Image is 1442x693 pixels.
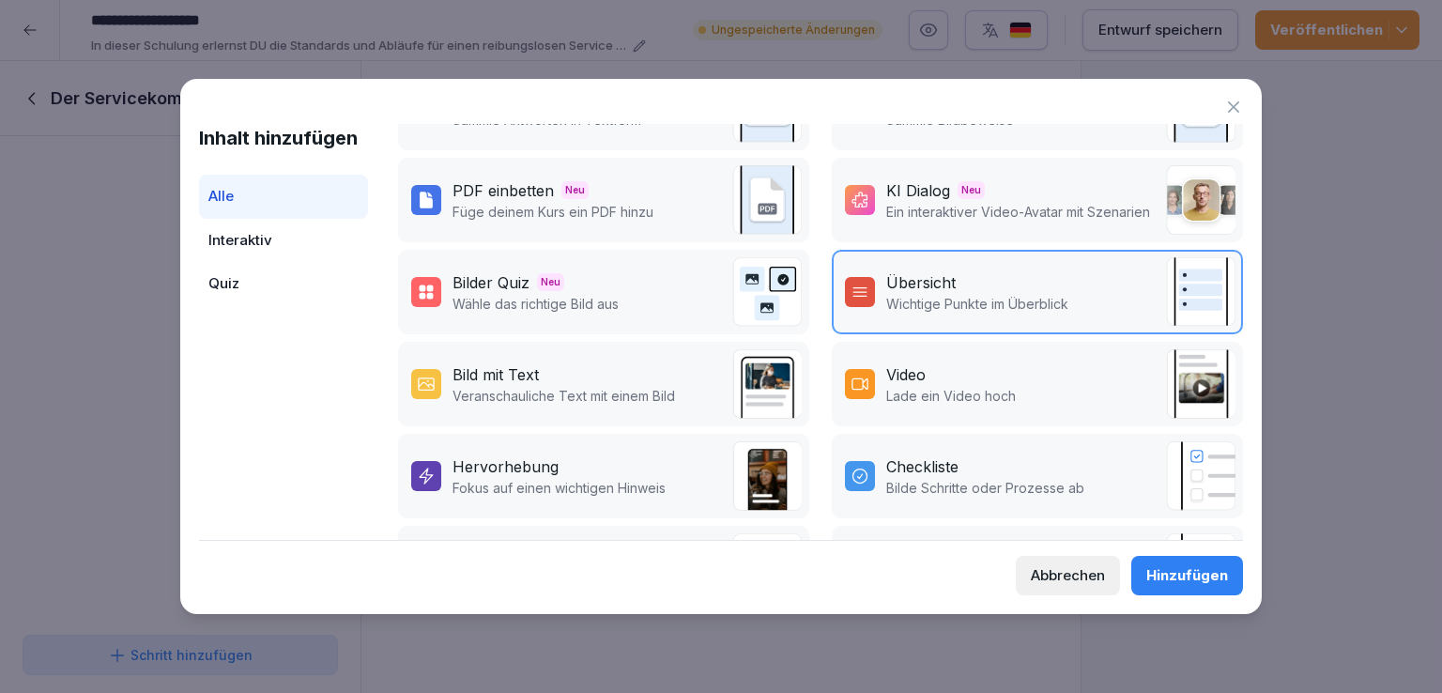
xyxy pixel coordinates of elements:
[1016,556,1120,595] button: Abbrechen
[886,202,1150,222] p: Ein interaktiver Video-Avatar mit Szenarien
[453,455,559,478] div: Hervorhebung
[1166,441,1235,511] img: checklist.svg
[886,386,1016,406] p: Lade ein Video hoch
[732,533,802,603] img: richtext.svg
[1031,565,1105,586] div: Abbrechen
[199,175,368,219] div: Alle
[886,455,959,478] div: Checkliste
[453,478,666,498] p: Fokus auf einen wichtigen Hinweis
[453,294,619,314] p: Wähle das richtige Bild aus
[732,349,802,419] img: text_image.png
[886,294,1068,314] p: Wichtige Punkte im Überblick
[537,273,564,291] span: Neu
[732,165,802,235] img: pdf_embed.svg
[199,124,368,152] h1: Inhalt hinzufügen
[886,478,1084,498] p: Bilde Schritte oder Prozesse ab
[1131,556,1243,595] button: Hinzufügen
[453,386,675,406] p: Veranschauliche Text mit einem Bild
[886,363,926,386] div: Video
[453,271,529,294] div: Bilder Quiz
[1166,165,1235,235] img: ai_dialogue.png
[199,262,368,306] div: Quiz
[732,257,802,327] img: image_quiz.svg
[1166,533,1235,603] img: list.svg
[453,179,554,202] div: PDF einbetten
[886,179,950,202] div: KI Dialog
[1146,565,1228,586] div: Hinzufügen
[453,363,539,386] div: Bild mit Text
[1166,257,1235,327] img: overview.svg
[732,441,802,511] img: callout.png
[453,202,653,222] p: Füge deinem Kurs ein PDF hinzu
[199,219,368,263] div: Interaktiv
[958,181,985,199] span: Neu
[1166,349,1235,419] img: video.png
[886,271,956,294] div: Übersicht
[561,181,589,199] span: Neu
